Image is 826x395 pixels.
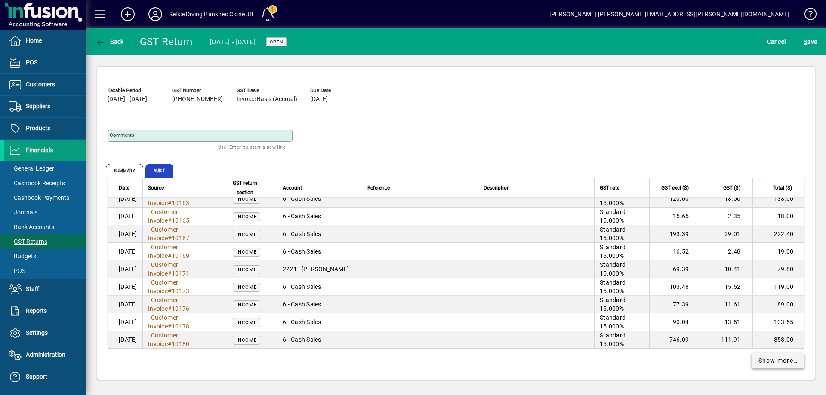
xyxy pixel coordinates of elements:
span: 10180 [172,340,189,347]
span: Customer Invoice [148,244,178,259]
td: Standard 15.000% [594,278,649,296]
a: Cashbook Payments [4,190,86,205]
div: GST rate [600,183,644,193]
a: Cashbook Receipts [4,176,86,190]
td: Standard 15.000% [594,190,649,208]
a: Suppliers [4,96,86,117]
td: 6 - Cash Sales [277,296,362,313]
a: Support [4,366,86,388]
td: [DATE] [108,331,142,348]
span: S [804,38,807,45]
span: 10165 [172,217,189,224]
span: Journals [9,209,37,216]
span: Total ($) [773,183,792,193]
a: Staff [4,279,86,300]
span: # [168,288,172,294]
td: 15.52 [701,278,752,296]
td: [DATE] [108,208,142,225]
span: # [168,199,172,206]
a: Settings [4,322,86,344]
td: [DATE] [108,278,142,296]
td: Standard 15.000% [594,296,649,313]
span: Settings [26,329,48,336]
td: 19.00 [752,243,804,260]
span: [PHONE_NUMBER] [172,96,223,103]
a: Bank Accounts [4,220,86,234]
span: # [168,323,172,330]
td: 6 - Cash Sales [277,243,362,260]
td: 16.52 [649,243,701,260]
span: 10173 [172,288,189,294]
div: GST excl ($) [655,183,697,193]
span: [DATE] - [DATE] [108,96,147,103]
div: Date [119,183,137,193]
span: INCOME [236,337,257,343]
a: Customer Invoice#10163 [148,190,192,208]
td: [DATE] [108,225,142,243]
td: 858.00 [752,331,804,348]
span: GST Returns [9,238,47,245]
a: Customer Invoice#10178 [148,313,192,331]
td: 2.35 [701,208,752,225]
a: Customer Invoice#10169 [148,242,192,260]
a: Products [4,118,86,139]
span: INCOME [236,285,257,290]
button: Add [114,6,142,22]
td: 2221 - [PERSON_NAME] [277,260,362,278]
span: 10167 [172,235,189,242]
span: # [168,305,172,312]
td: 18.00 [752,208,804,225]
span: # [168,252,172,259]
td: 69.39 [649,260,701,278]
span: GST Basis [237,88,297,93]
td: 119.00 [752,278,804,296]
td: 29.01 [701,225,752,243]
td: 79.80 [752,260,804,278]
div: [PERSON_NAME] [PERSON_NAME][EMAIL_ADDRESS][PERSON_NAME][DOMAIN_NAME] [549,7,789,21]
div: [DATE] - [DATE] [210,35,256,49]
mat-label: Comments [110,132,134,138]
a: POS [4,52,86,73]
td: 90.04 [649,313,701,331]
span: Bank Accounts [9,224,54,230]
td: 138.00 [752,190,804,208]
a: Journals [4,205,86,220]
td: 6 - Cash Sales [277,331,362,348]
span: Customer Invoice [148,314,178,330]
td: 6 - Cash Sales [277,278,362,296]
span: # [168,217,172,224]
span: Back [95,38,124,45]
span: Due Date [310,88,362,93]
span: Budgets [9,253,36,260]
span: Customer Invoice [148,297,178,312]
span: POS [9,267,25,274]
div: Selkie Diving Bank rec Clone JB [169,7,253,21]
app-page-header-button: Back [86,34,133,49]
button: Back [93,34,126,49]
span: 10176 [172,305,189,312]
td: 103.48 [649,278,701,296]
span: Description [484,183,510,193]
span: General Ledger [9,165,54,172]
span: Reports [26,307,47,314]
td: 6 - Cash Sales [277,190,362,208]
span: Customer Invoice [148,332,178,347]
div: Reference [367,183,473,193]
div: Description [484,183,589,193]
td: 6 - Cash Sales [277,225,362,243]
span: # [168,270,172,277]
mat-hint: Use 'Enter' to start a new line [218,142,286,152]
a: General Ledger [4,161,86,176]
span: GST ($) [723,183,740,193]
div: Account [283,183,357,193]
a: Customer Invoice#10165 [148,207,192,225]
td: [DATE] [108,313,142,331]
span: INCOME [236,302,257,308]
span: # [168,235,172,242]
div: Total ($) [758,183,800,193]
span: INCOME [236,267,257,273]
td: 111.91 [701,331,752,348]
a: Customer Invoice#10167 [148,225,192,243]
span: INCOME [236,320,257,325]
td: 18.00 [701,190,752,208]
